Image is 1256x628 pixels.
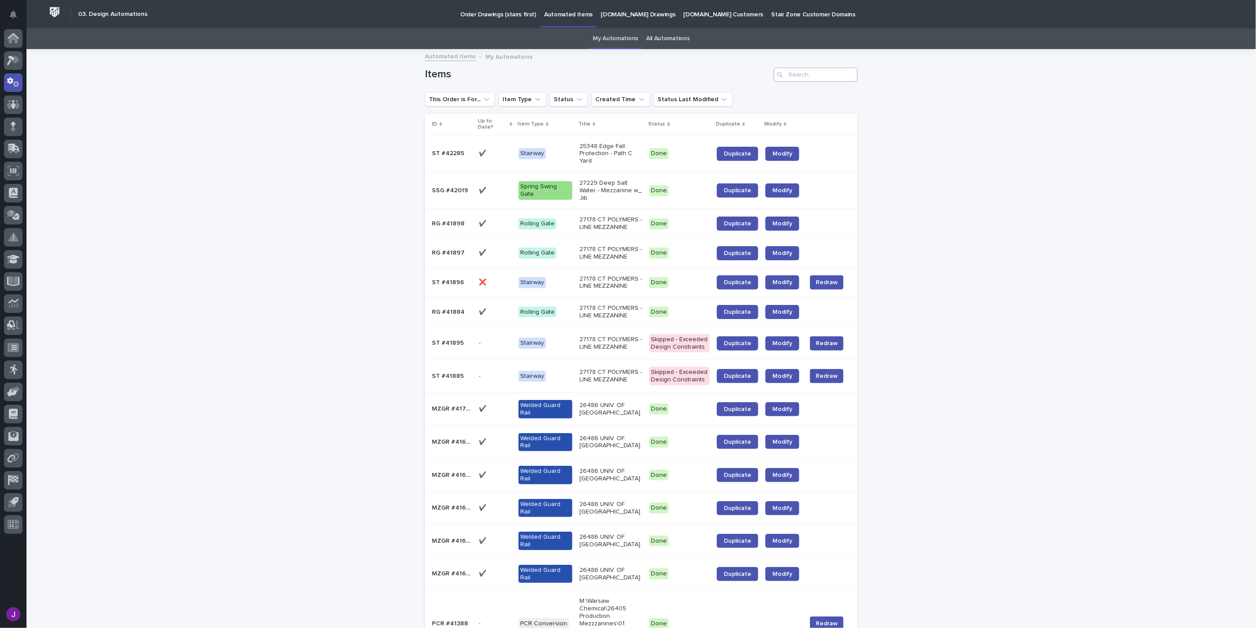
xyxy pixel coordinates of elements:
[724,373,751,379] span: Duplicate
[765,369,799,383] a: Modify
[432,437,474,446] p: MZGR #41693
[579,402,642,417] p: 26486 UNIV. OF [GEOGRAPHIC_DATA]
[46,4,63,20] img: Workspace Logo
[591,92,650,107] button: Created Time
[432,218,466,228] p: RG #41898
[479,502,488,512] p: ✔️
[432,536,474,545] p: MZGR #41664
[518,181,572,200] div: Spring Swing Gate
[479,185,488,194] p: ✔️
[724,571,751,577] span: Duplicate
[432,403,474,413] p: MZGR #41720
[432,277,466,286] p: ST #41896
[717,567,758,581] a: Duplicate
[649,334,710,353] div: Skipped - Exceeded Design Constraints
[765,147,799,161] a: Modify
[717,336,758,350] a: Duplicate
[649,277,669,288] div: Done
[810,336,844,350] button: Redraw
[425,327,858,360] tr: ST #41895ST #41895 -- Stairway27178 CT POLYMERS - LINE MEZZANINESkipped - Exceeded Design Constra...
[432,618,470,628] p: PCR #41388
[717,402,758,416] a: Duplicate
[772,340,792,346] span: Modify
[479,247,488,257] p: ✔️
[479,437,488,446] p: ✔️
[518,247,556,259] div: Rolling Gate
[518,307,556,318] div: Rolling Gate
[649,307,669,318] div: Done
[649,568,669,579] div: Done
[518,338,546,349] div: Stairway
[649,403,669,415] div: Done
[425,557,858,590] tr: MZGR #41663MZGR #41663 ✔️✔️ Welded Guard Rail26486 UNIV. OF [GEOGRAPHIC_DATA]DoneDuplicateModify
[774,68,858,82] input: Search
[432,307,466,316] p: RG #41884
[593,28,638,49] a: My Automations
[646,28,689,49] a: All Automations
[432,247,466,257] p: RG #41897
[4,605,23,624] button: users-avatar
[765,183,799,198] a: Modify
[432,148,466,157] p: ST #42285
[717,369,758,383] a: Duplicate
[717,246,758,260] a: Duplicate
[765,275,799,289] a: Modify
[772,472,792,478] span: Modify
[518,148,546,159] div: Stairway
[518,433,572,452] div: Welded Guard Rail
[816,619,838,628] span: Redraw
[764,119,782,129] p: Modify
[425,392,858,426] tr: MZGR #41720MZGR #41720 ✔️✔️ Welded Guard Rail26486 UNIV. OF [GEOGRAPHIC_DATA]DoneDuplicateModify
[717,183,758,198] a: Duplicate
[479,371,483,380] p: -
[518,277,546,288] div: Stairway
[765,217,799,231] a: Modify
[649,470,669,481] div: Done
[649,218,669,229] div: Done
[479,277,488,286] p: ❌
[479,618,483,628] p: -
[425,172,858,209] tr: SSG #42019SSG #42019 ✔️✔️ Spring Swing Gate27229 Deep Salt Water - Mezzanine w_ JibDoneDuplicateM...
[654,92,733,107] button: Status Last Modified
[432,338,465,347] p: ST #41895
[479,470,488,479] p: ✔️
[724,406,751,412] span: Duplicate
[579,533,642,548] p: 26486 UNIV. OF [GEOGRAPHIC_DATA]
[724,250,751,256] span: Duplicate
[724,151,751,157] span: Duplicate
[772,406,792,412] span: Modify
[765,336,799,350] a: Modify
[425,426,858,459] tr: MZGR #41693MZGR #41693 ✔️✔️ Welded Guard Rail26486 UNIV. OF [GEOGRAPHIC_DATA]DoneDuplicateModify
[649,502,669,514] div: Done
[432,119,437,129] p: ID
[724,309,751,315] span: Duplicate
[425,459,858,492] tr: MZGR #41673MZGR #41673 ✔️✔️ Welded Guard Rail26486 UNIV. OF [GEOGRAPHIC_DATA]DoneDuplicateModify
[717,468,758,482] a: Duplicate
[579,369,642,384] p: 27178 CT POLYMERS - LINE MEZZANINE
[479,403,488,413] p: ✔️
[765,246,799,260] a: Modify
[717,147,758,161] a: Duplicate
[518,371,546,382] div: Stairway
[765,305,799,319] a: Modify
[816,278,838,287] span: Redraw
[772,538,792,544] span: Modify
[716,119,740,129] p: Duplicate
[724,505,751,511] span: Duplicate
[479,307,488,316] p: ✔️
[649,185,669,196] div: Done
[717,275,758,289] a: Duplicate
[432,568,474,578] p: MZGR #41663
[432,371,465,380] p: ST #41885
[579,119,590,129] p: Title
[649,437,669,448] div: Done
[772,439,792,445] span: Modify
[425,92,495,107] button: This Order is For...
[479,568,488,578] p: ✔️
[579,143,642,165] p: 25348 Edge Fall Protection - Path C Yard
[772,505,792,511] span: Modify
[579,435,642,450] p: 26486 UNIV. OF [GEOGRAPHIC_DATA]
[579,304,642,320] p: 27178 CT POLYMERS - LINE MEZZANINE
[518,466,572,484] div: Welded Guard Rail
[518,400,572,419] div: Welded Guard Rail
